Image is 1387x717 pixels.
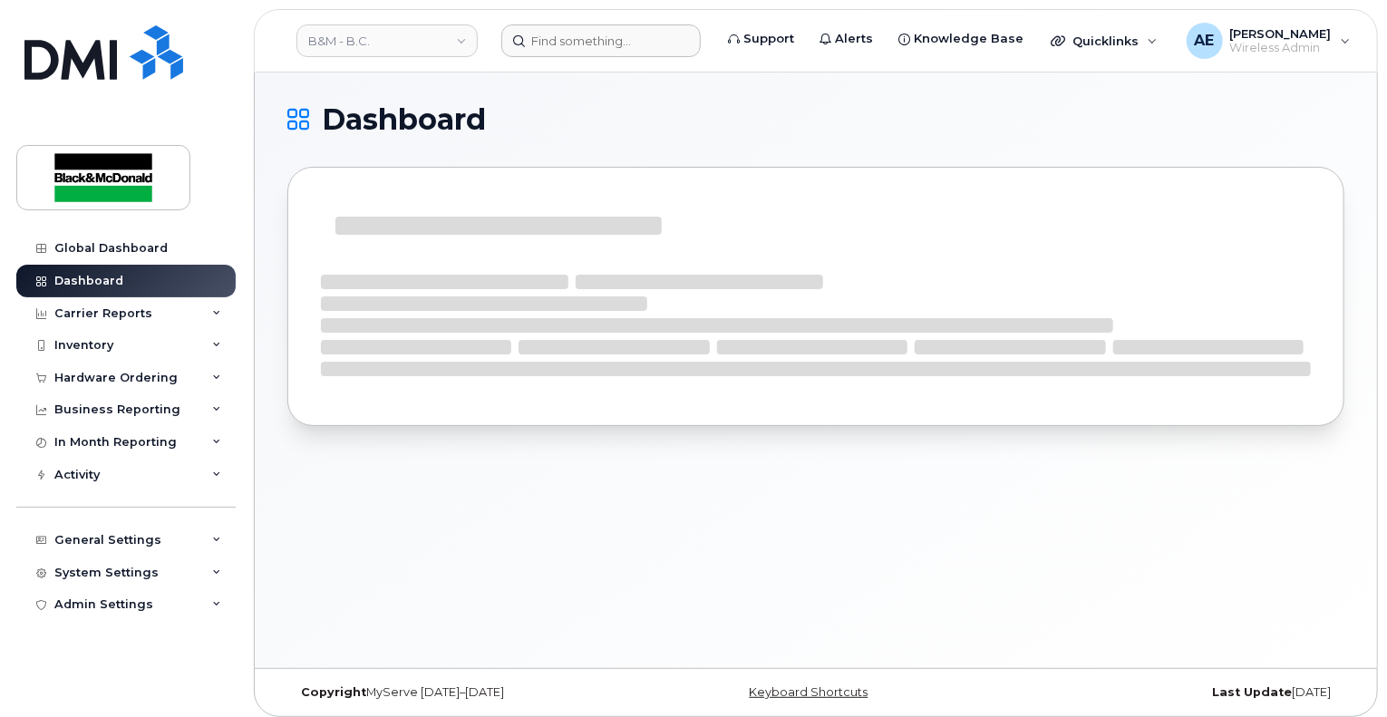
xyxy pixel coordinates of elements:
div: MyServe [DATE]–[DATE] [287,685,640,700]
strong: Copyright [301,685,366,699]
div: [DATE] [992,685,1344,700]
span: Dashboard [322,106,486,133]
a: Keyboard Shortcuts [749,685,868,699]
strong: Last Update [1212,685,1292,699]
